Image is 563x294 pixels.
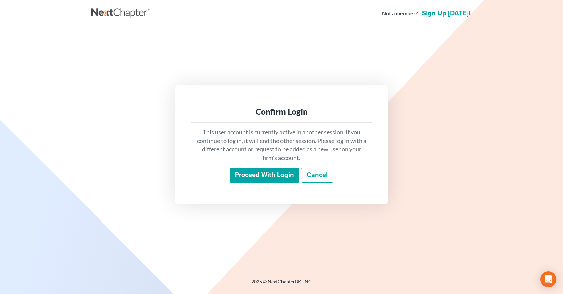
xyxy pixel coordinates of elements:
[301,168,333,183] a: Cancel
[196,106,367,117] div: Confirm Login
[196,128,367,162] p: This user account is currently active in another session. If you continue to log in, it will end ...
[382,10,418,17] strong: Not a member?
[540,271,556,287] div: Open Intercom Messenger
[421,10,472,17] a: Sign up [DATE]!
[91,278,472,290] div: 2025 © NextChapterBK, INC
[230,168,299,183] input: Proceed with login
